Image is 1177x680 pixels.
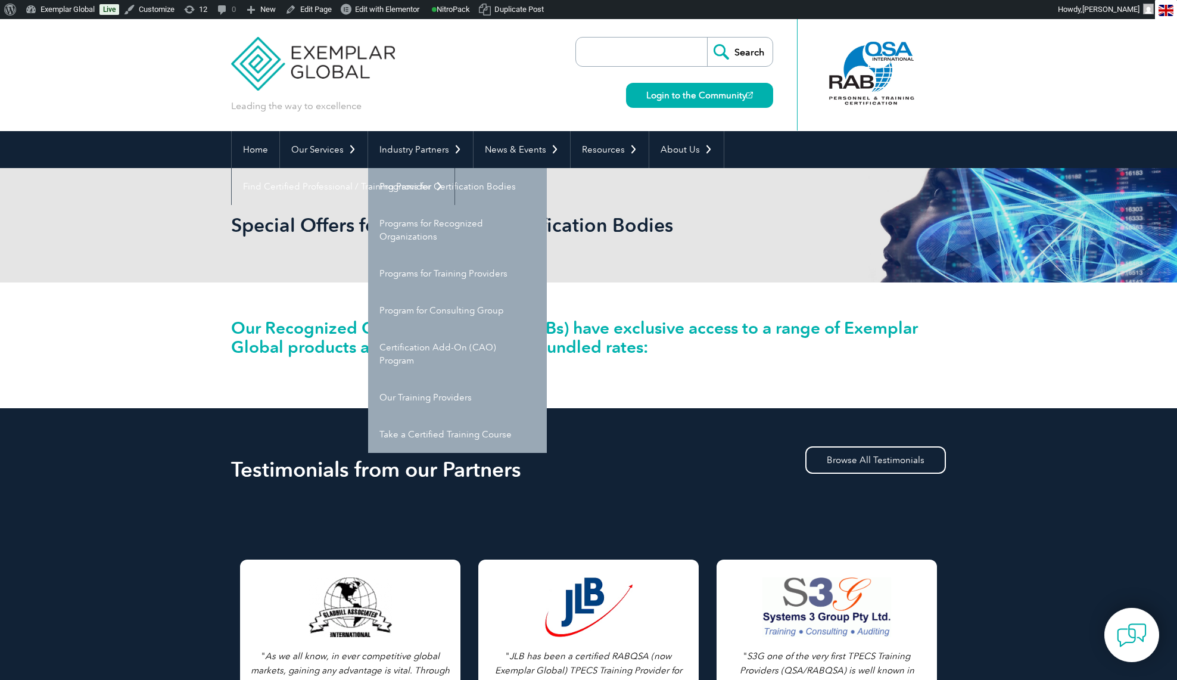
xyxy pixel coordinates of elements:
a: Home [232,131,279,168]
a: Programs for Certification Bodies [368,168,547,205]
img: Exemplar Global [231,19,395,91]
a: Find Certified Professional / Training Provider [232,168,454,205]
a: Industry Partners [368,131,473,168]
a: Certification Add-On (CAO) Program [368,329,547,379]
a: About Us [649,131,724,168]
span: Edit with Elementor [355,5,419,14]
h2: Testimonials from our Partners [231,460,946,479]
img: en [1159,5,1173,16]
a: News & Events [474,131,570,168]
img: open_square.png [746,92,753,98]
a: Program for Consulting Group [368,292,547,329]
img: contact-chat.png [1117,620,1147,650]
span: [PERSON_NAME] [1082,5,1139,14]
a: Take a Certified Training Course [368,416,547,453]
a: Our Services [280,131,368,168]
a: Live [99,4,119,15]
input: Search [707,38,773,66]
a: Our Training Providers [368,379,547,416]
a: Resources [571,131,649,168]
a: Login to the Community [626,83,773,108]
p: Leading the way to excellence [231,100,362,113]
a: Programs for Training Providers [368,255,547,292]
h2: Special Offers for Recognized Certification Bodies [231,216,731,235]
a: Programs for Recognized Organizations [368,205,547,255]
h2: Our Recognized Certification Bodies (RCBs) have exclusive access to a range of Exemplar Global pr... [231,318,946,356]
a: Browse All Testimonials [805,446,946,474]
